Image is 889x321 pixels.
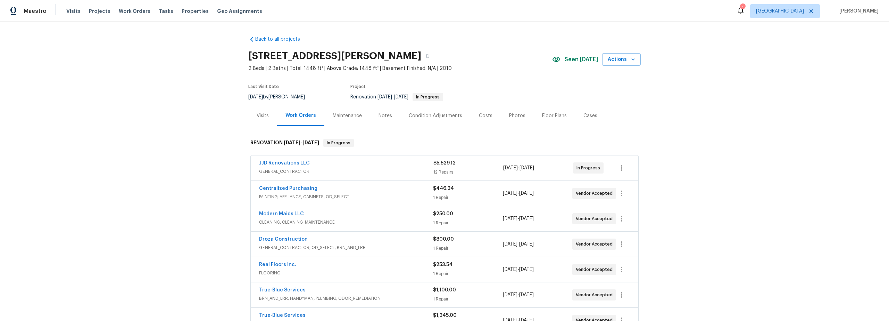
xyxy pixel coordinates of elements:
div: Costs [479,112,492,119]
span: [DATE] [503,292,517,297]
span: $253.54 [433,262,452,267]
div: 1 Repair [433,219,502,226]
span: - [503,241,534,248]
div: 1 Repair [433,270,502,277]
div: 1 Repair [433,245,502,252]
span: Properties [182,8,209,15]
span: Renovation [350,95,443,99]
span: [DATE] [503,191,517,196]
a: True-Blue Services [259,288,306,292]
span: [DATE] [503,267,517,272]
div: 1 Repair [433,296,502,303]
span: PAINTING, APPLIANCE, CABINETS, OD_SELECT [259,193,433,200]
span: Last Visit Date [248,85,279,89]
span: Project [350,85,366,89]
div: Notes [379,112,392,119]
span: Visits [66,8,81,15]
span: [DATE] [394,95,408,99]
div: 12 Repairs [433,169,503,176]
div: RENOVATION [DATE]-[DATE]In Progress [248,132,641,154]
span: Vendor Accepted [576,190,615,197]
a: True-Blue Services [259,313,306,318]
span: Work Orders [119,8,150,15]
span: [DATE] [377,95,392,99]
a: Modern Maids LLC [259,211,304,216]
div: Maintenance [333,112,362,119]
span: In Progress [576,164,603,171]
span: - [503,190,534,197]
span: $250.00 [433,211,453,216]
span: - [503,291,534,298]
div: Floor Plans [542,112,567,119]
span: [GEOGRAPHIC_DATA] [756,8,804,15]
span: In Progress [324,139,353,146]
span: Actions [608,55,635,64]
span: [DATE] [519,216,534,221]
span: $1,345.00 [433,313,457,318]
div: Photos [509,112,525,119]
span: Seen [DATE] [565,56,598,63]
span: Vendor Accepted [576,291,615,298]
a: Real Floors Inc. [259,262,296,267]
span: In Progress [413,95,442,99]
button: Copy Address [421,50,434,62]
span: [DATE] [520,166,534,170]
a: Back to all projects [248,36,315,43]
div: Cases [583,112,597,119]
span: [PERSON_NAME] [837,8,879,15]
span: $800.00 [433,237,454,242]
a: Droza Construction [259,237,308,242]
span: Geo Assignments [217,8,262,15]
span: FLOORING [259,270,433,276]
span: $446.34 [433,186,454,191]
span: $5,529.12 [433,161,456,166]
span: Vendor Accepted [576,215,615,222]
span: - [503,266,534,273]
div: Condition Adjustments [409,112,462,119]
span: [DATE] [503,216,517,221]
span: - [284,140,319,145]
span: Maestro [24,8,47,15]
span: - [377,95,408,99]
div: by [PERSON_NAME] [248,93,313,101]
span: 2 Beds | 2 Baths | Total: 1448 ft² | Above Grade: 1448 ft² | Basement Finished: N/A | 2010 [248,65,552,72]
a: JJD Renovations LLC [259,161,310,166]
span: GENERAL_CONTRACTOR, OD_SELECT, BRN_AND_LRR [259,244,433,251]
span: Tasks [159,9,173,14]
h2: [STREET_ADDRESS][PERSON_NAME] [248,53,421,59]
span: - [503,164,534,171]
span: Vendor Accepted [576,266,615,273]
span: [DATE] [519,292,534,297]
div: Work Orders [285,112,316,119]
span: [DATE] [248,95,263,99]
div: 1 Repair [433,194,502,201]
span: [DATE] [519,191,534,196]
span: BRN_AND_LRR, HANDYMAN, PLUMBING, ODOR_REMEDIATION [259,295,433,302]
span: - [503,215,534,222]
span: [DATE] [302,140,319,145]
span: [DATE] [503,166,518,170]
a: Centralized Purchasing [259,186,317,191]
span: [DATE] [519,242,534,247]
span: [DATE] [503,242,517,247]
span: $1,100.00 [433,288,456,292]
span: CLEANING, CLEANING_MAINTENANCE [259,219,433,226]
span: Vendor Accepted [576,241,615,248]
button: Actions [602,53,641,66]
h6: RENOVATION [250,139,319,147]
span: [DATE] [284,140,300,145]
span: [DATE] [519,267,534,272]
div: 1 [740,4,745,11]
span: Projects [89,8,110,15]
span: GENERAL_CONTRACTOR [259,168,433,175]
div: Visits [257,112,269,119]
